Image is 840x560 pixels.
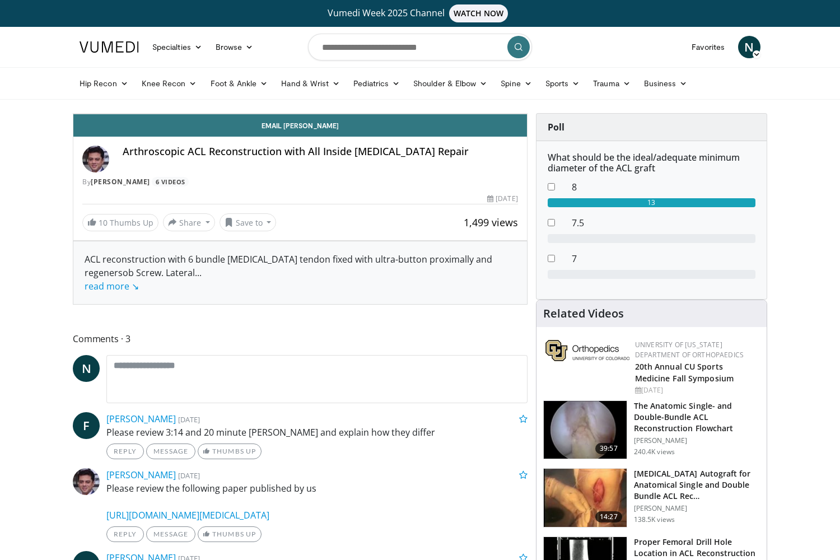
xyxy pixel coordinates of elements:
[545,340,629,361] img: 355603a8-37da-49b6-856f-e00d7e9307d3.png.150x105_q85_autocrop_double_scale_upscale_version-0.2.png
[73,355,100,382] a: N
[198,526,261,542] a: Thumbs Up
[209,36,260,58] a: Browse
[543,468,760,528] a: 14:27 [MEDICAL_DATA] Autograft for Anatomical Single and Double Bundle ACL Rec… [PERSON_NAME] 138...
[407,72,494,95] a: Shoulder & Elbow
[563,252,764,265] dd: 7
[73,412,100,439] a: F
[106,426,528,439] p: Please review 3:14 and 20 minute [PERSON_NAME] and explain how they differ
[595,511,622,522] span: 14:27
[91,177,150,186] a: [PERSON_NAME]
[543,400,760,460] a: 39:57 The Anatomic Single- and Double-Bundle ACL Reconstruction Flowchart [PERSON_NAME] 240.4K views
[146,444,195,459] a: Message
[82,177,518,187] div: By
[637,72,694,95] a: Business
[146,526,195,542] a: Message
[73,72,135,95] a: Hip Recon
[635,340,744,360] a: University of [US_STATE] Department of Orthopaedics
[106,509,269,521] a: [URL][DOMAIN_NAME][MEDICAL_DATA]
[220,213,277,231] button: Save to
[548,198,755,207] div: 13
[544,401,627,459] img: Fu_0_3.png.150x105_q85_crop-smart_upscale.jpg
[634,436,760,445] p: [PERSON_NAME]
[73,114,527,137] a: Email [PERSON_NAME]
[487,194,517,204] div: [DATE]
[178,470,200,480] small: [DATE]
[634,468,760,502] h3: [MEDICAL_DATA] Autograft for Anatomical Single and Double Bundle ACL Rec…
[85,253,516,293] div: ACL reconstruction with 6 bundle [MEDICAL_DATA] tendon fixed with ultra-button proximally and reg...
[635,385,758,395] div: [DATE]
[152,177,189,186] a: 6 Videos
[106,469,176,481] a: [PERSON_NAME]
[738,36,760,58] a: N
[106,526,144,542] a: Reply
[548,121,564,133] strong: Poll
[634,504,760,513] p: [PERSON_NAME]
[563,180,764,194] dd: 8
[82,214,158,231] a: 10 Thumbs Up
[539,72,587,95] a: Sports
[198,444,261,459] a: Thumbs Up
[347,72,407,95] a: Pediatrics
[685,36,731,58] a: Favorites
[81,4,759,22] a: Vumedi Week 2025 ChannelWATCH NOW
[548,152,755,174] h6: What should be the ideal/adequate minimum diameter of the ACL graft
[85,280,139,292] a: read more ↘
[163,213,215,231] button: Share
[106,413,176,425] a: [PERSON_NAME]
[146,36,209,58] a: Specialties
[634,400,760,434] h3: The Anatomic Single- and Double-Bundle ACL Reconstruction Flowchart
[634,536,760,559] h3: Proper Femoral Drill Hole Location in ACL Reconstruction
[106,444,144,459] a: Reply
[73,332,528,346] span: Comments 3
[80,41,139,53] img: VuMedi Logo
[106,482,528,522] p: Please review the following paper published by us
[634,515,675,524] p: 138.5K views
[73,468,100,495] img: Avatar
[449,4,508,22] span: WATCH NOW
[99,217,108,228] span: 10
[464,216,518,229] span: 1,499 views
[634,447,675,456] p: 240.4K views
[543,307,624,320] h4: Related Videos
[274,72,347,95] a: Hand & Wrist
[82,146,109,172] img: Avatar
[544,469,627,527] img: 281064_0003_1.png.150x105_q85_crop-smart_upscale.jpg
[123,146,518,158] h4: Arthroscopic ACL Reconstruction with All Inside [MEDICAL_DATA] Repair
[586,72,637,95] a: Trauma
[308,34,532,60] input: Search topics, interventions
[595,443,622,454] span: 39:57
[204,72,275,95] a: Foot & Ankle
[563,216,764,230] dd: 7.5
[178,414,200,424] small: [DATE]
[135,72,204,95] a: Knee Recon
[635,361,734,384] a: 20th Annual CU Sports Medicine Fall Symposium
[494,72,538,95] a: Spine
